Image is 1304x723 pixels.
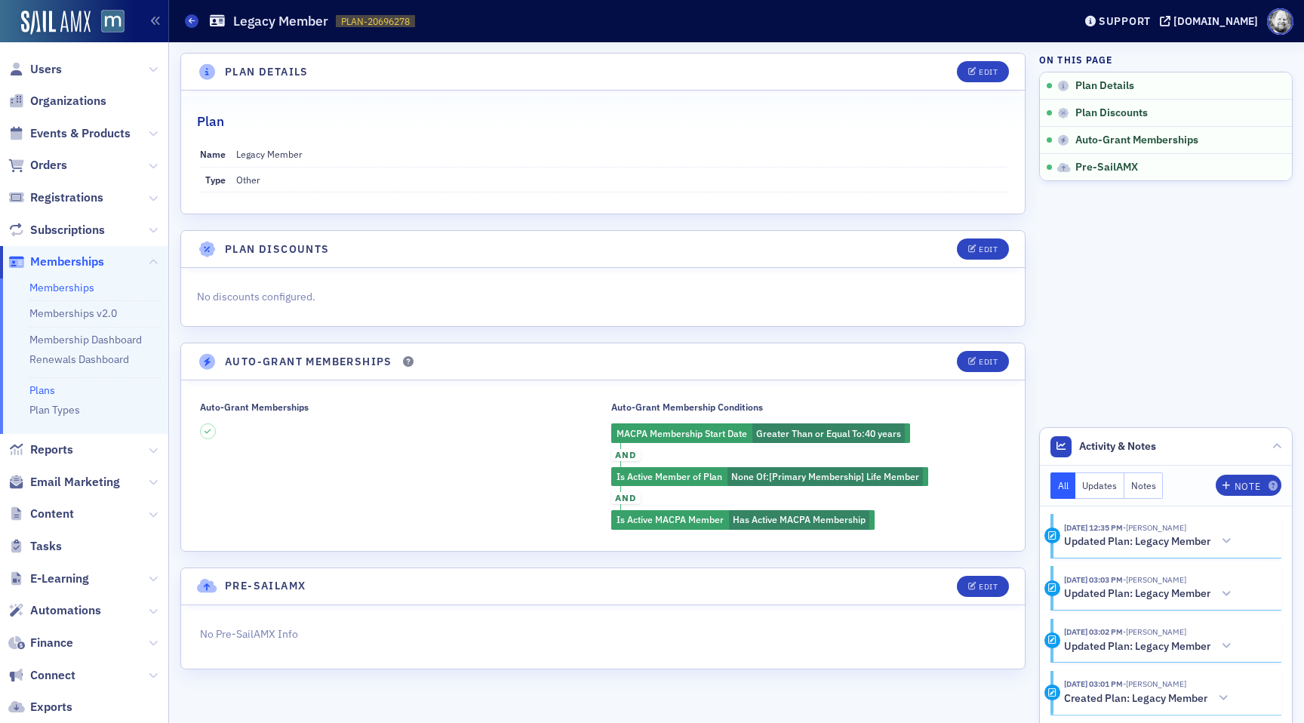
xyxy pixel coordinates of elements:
h4: Pre-SailAMX [225,578,306,594]
h1: Legacy Member [233,12,328,30]
span: Content [30,506,74,522]
div: Support [1099,14,1151,28]
a: Events & Products [8,125,131,142]
span: Luke Abell [1123,522,1186,533]
h5: Updated Plan: Legacy Member [1064,587,1210,601]
button: Notes [1124,472,1164,499]
div: Edit [979,583,998,591]
div: [DOMAIN_NAME] [1173,14,1258,28]
a: Finance [8,635,73,651]
span: Luke Abell [1123,574,1186,585]
div: Edit [979,358,998,366]
button: Edit [957,61,1009,82]
h4: Plan Details [225,64,309,80]
a: Exports [8,699,72,715]
a: Membership Dashboard [29,333,142,346]
time: 10/9/2024 12:35 PM [1064,522,1123,533]
img: SailAMX [101,10,125,33]
span: Orders [30,157,67,174]
time: 10/7/2024 03:03 PM [1064,574,1123,585]
button: Edit [957,238,1009,260]
div: Activity [1044,580,1060,596]
span: Automations [30,602,101,619]
span: Registrations [30,189,103,206]
time: 10/7/2024 03:01 PM [1064,678,1123,689]
div: Edit [979,68,998,76]
button: Updated Plan: Legacy Member [1064,638,1237,654]
span: Organizations [30,93,106,109]
a: Renewals Dashboard [29,352,129,366]
span: Plan Discounts [1075,106,1148,120]
a: Email Marketing [8,474,120,491]
a: Memberships v2.0 [29,306,117,320]
a: Subscriptions [8,222,105,238]
button: [DOMAIN_NAME] [1160,16,1263,26]
a: Memberships [29,281,94,294]
span: Finance [30,635,73,651]
button: Updated Plan: Legacy Member [1064,586,1237,602]
span: Events & Products [30,125,131,142]
dd: Legacy Member [236,142,1007,166]
button: Edit [957,351,1009,372]
span: Type [205,174,226,186]
span: Subscriptions [30,222,105,238]
div: Edit [979,245,998,254]
a: Users [8,61,62,78]
span: Luke Abell [1123,626,1186,637]
span: Memberships [30,254,104,270]
button: Updated Plan: Legacy Member [1064,534,1237,549]
h5: Updated Plan: Legacy Member [1064,640,1210,654]
a: Connect [8,667,75,684]
span: Connect [30,667,75,684]
a: Plan Types [29,403,80,417]
a: Memberships [8,254,104,270]
span: E-Learning [30,571,89,587]
div: Activity [1044,632,1060,648]
div: Auto-Grant Membership Conditions [611,401,763,413]
a: E-Learning [8,571,89,587]
span: Tasks [30,538,62,555]
span: PLAN-20696278 [341,15,410,28]
a: Automations [8,602,101,619]
a: Registrations [8,189,103,206]
h5: Created Plan: Legacy Member [1064,692,1207,706]
span: Activity & Notes [1079,438,1156,454]
button: Updates [1075,472,1124,499]
p: No discounts configured. [197,289,1009,305]
a: Tasks [8,538,62,555]
div: Auto-Grant Memberships [200,401,309,413]
dd: Other [236,168,1007,192]
h4: On this page [1039,53,1293,66]
button: Created Plan: Legacy Member [1064,691,1234,706]
div: Activity [1044,528,1060,543]
span: Exports [30,699,72,715]
span: Profile [1267,8,1293,35]
a: Reports [8,441,73,458]
span: Reports [30,441,73,458]
button: Edit [957,576,1009,597]
span: Name [200,148,226,160]
span: Users [30,61,62,78]
a: Content [8,506,74,522]
a: View Homepage [91,10,125,35]
span: Plan Details [1075,79,1134,93]
time: 10/7/2024 03:02 PM [1064,626,1123,637]
h5: Updated Plan: Legacy Member [1064,535,1210,549]
h2: Plan [197,112,224,131]
span: Luke Abell [1123,678,1186,689]
div: Note [1235,482,1260,491]
a: Organizations [8,93,106,109]
a: Orders [8,157,67,174]
h4: Auto-Grant Memberships [225,354,392,370]
button: Note [1216,475,1281,496]
span: Pre-SailAMX [1075,161,1138,174]
button: All [1050,472,1076,499]
a: Plans [29,383,55,397]
div: Activity [1044,685,1060,700]
span: Auto-Grant Memberships [1075,134,1198,147]
h4: Plan Discounts [225,242,330,257]
img: SailAMX [21,11,91,35]
span: Email Marketing [30,474,120,491]
p: No Pre-SailAMX Info [200,626,1007,642]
